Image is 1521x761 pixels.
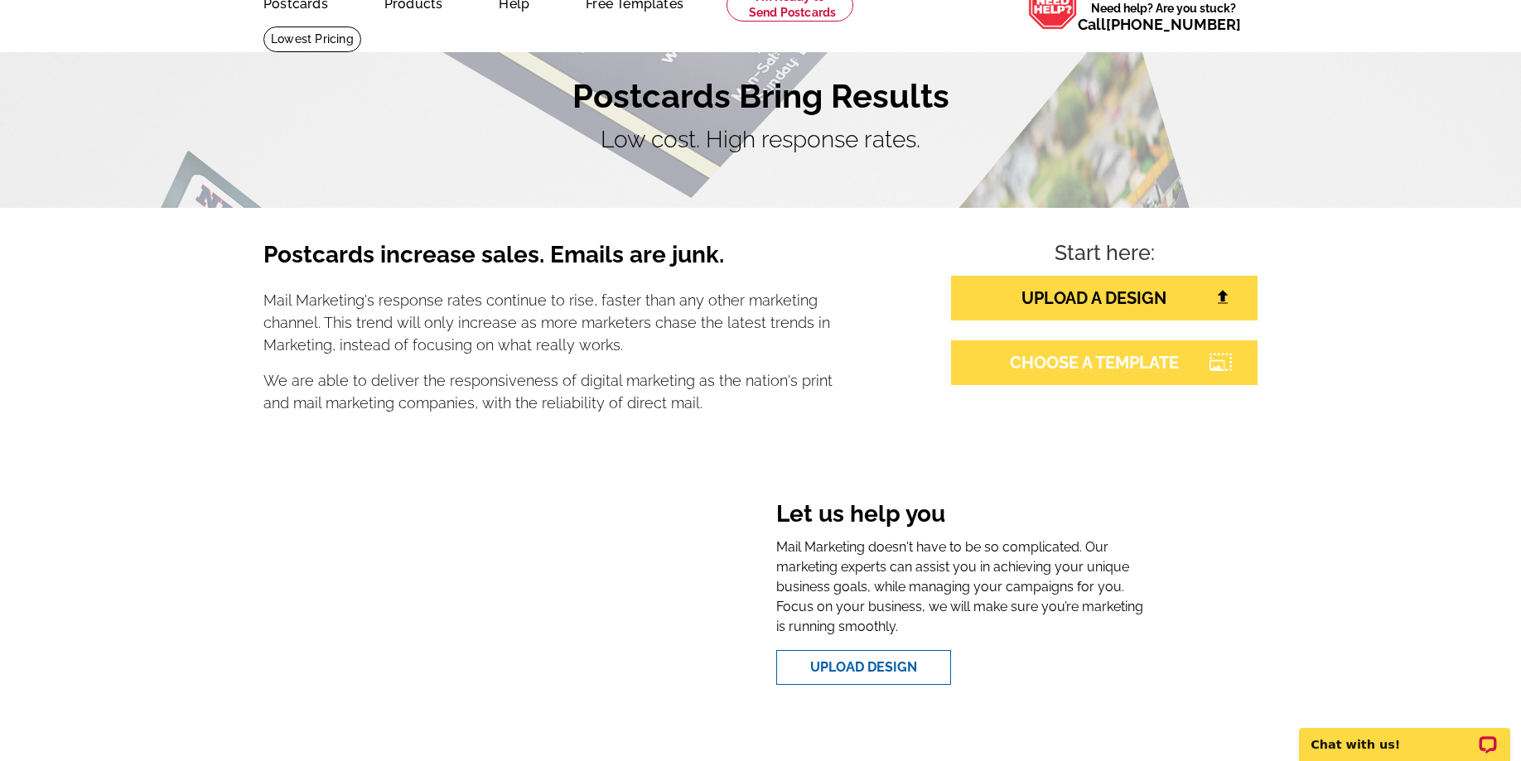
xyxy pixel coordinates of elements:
[951,276,1258,320] a: UPLOAD A DESIGN
[776,650,951,685] a: Upload Design
[776,537,1147,637] p: Mail Marketing doesn't have to be so complicated. Our marketing experts can assist you in achievi...
[951,340,1258,385] a: CHOOSE A TEMPLATE
[951,241,1258,269] h4: Start here:
[263,123,1258,157] p: Low cost. High response rates.
[263,369,833,414] p: We are able to deliver the responsiveness of digital marketing as the nation's print and mail mar...
[1288,709,1521,761] iframe: LiveChat chat widget
[1106,16,1241,33] a: [PHONE_NUMBER]
[263,76,1258,116] h1: Postcards Bring Results
[263,289,833,356] p: Mail Marketing's response rates continue to rise, faster than any other marketing channel. This t...
[375,487,727,698] iframe: Welcome To expresscopy
[1078,16,1241,33] span: Call
[263,241,833,282] h3: Postcards increase sales. Emails are junk.
[776,500,1147,532] h3: Let us help you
